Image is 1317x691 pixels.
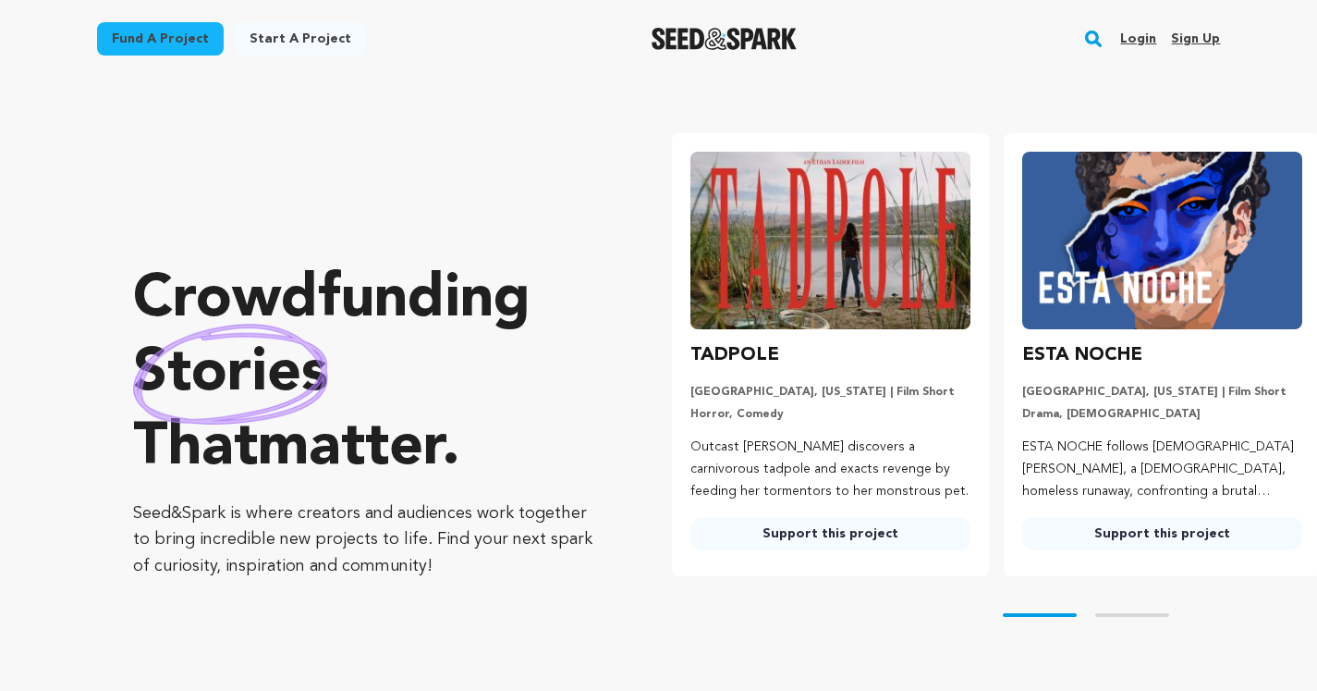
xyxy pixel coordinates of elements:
p: [GEOGRAPHIC_DATA], [US_STATE] | Film Short [1022,385,1302,400]
a: Fund a project [97,22,224,56]
a: Start a project [235,22,366,56]
p: Crowdfunding that . [133,264,598,486]
h3: ESTA NOCHE [1022,340,1142,370]
p: Drama, [DEMOGRAPHIC_DATA] [1022,407,1302,422]
img: hand sketched image [133,324,328,425]
img: ESTA NOCHE image [1022,152,1302,329]
p: [GEOGRAPHIC_DATA], [US_STATE] | Film Short [690,385,970,400]
h3: TADPOLE [690,340,779,370]
p: Horror, Comedy [690,407,970,422]
span: matter [258,419,442,478]
img: Seed&Spark Logo Dark Mode [652,28,797,50]
a: Support this project [690,517,970,550]
p: Seed&Spark is where creators and audiences work together to bring incredible new projects to life... [133,500,598,580]
img: TADPOLE image [690,152,970,329]
p: Outcast [PERSON_NAME] discovers a carnivorous tadpole and exacts revenge by feeding her tormentor... [690,437,970,502]
p: ESTA NOCHE follows [DEMOGRAPHIC_DATA] [PERSON_NAME], a [DEMOGRAPHIC_DATA], homeless runaway, conf... [1022,437,1302,502]
a: Sign up [1171,24,1220,54]
a: Support this project [1022,517,1302,550]
a: Seed&Spark Homepage [652,28,797,50]
a: Login [1120,24,1156,54]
